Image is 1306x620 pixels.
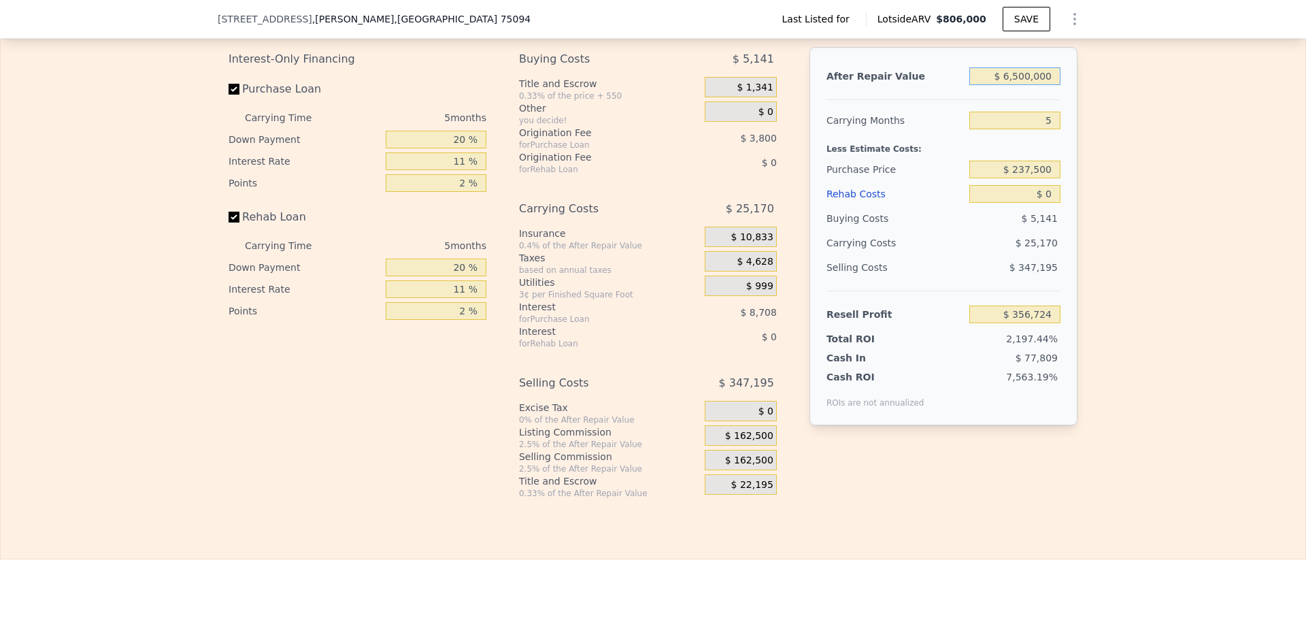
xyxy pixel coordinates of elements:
[519,101,699,115] div: Other
[519,77,699,91] div: Title and Escrow
[762,331,777,342] span: $ 0
[519,439,699,450] div: 2.5% of the After Repair Value
[826,255,964,280] div: Selling Costs
[519,150,671,164] div: Origination Fee
[229,212,239,223] input: Rehab Loan
[936,14,986,25] span: $806,000
[395,14,531,25] span: , [GEOGRAPHIC_DATA] 75094
[519,414,699,425] div: 0% of the After Repair Value
[519,164,671,175] div: for Rehab Loan
[1061,5,1088,33] button: Show Options
[519,463,699,474] div: 2.5% of the After Repair Value
[519,240,699,251] div: 0.4% of the After Repair Value
[1022,213,1058,224] span: $ 5,141
[1016,238,1058,248] span: $ 25,170
[737,256,773,268] span: $ 4,628
[519,115,699,126] div: you decide!
[826,64,964,88] div: After Repair Value
[746,280,773,293] span: $ 999
[339,235,486,257] div: 5 months
[519,474,699,488] div: Title and Escrow
[519,325,671,338] div: Interest
[519,300,671,314] div: Interest
[519,251,699,265] div: Taxes
[826,302,964,327] div: Resell Profit
[731,479,773,491] span: $ 22,195
[519,140,671,150] div: for Purchase Loan
[245,107,333,129] div: Carrying Time
[826,133,1060,157] div: Less Estimate Costs:
[229,129,380,150] div: Down Payment
[519,91,699,101] div: 0.33% of the price + 550
[758,406,773,418] span: $ 0
[519,338,671,349] div: for Rehab Loan
[245,235,333,257] div: Carrying Time
[519,47,671,71] div: Buying Costs
[758,106,773,118] span: $ 0
[826,332,911,346] div: Total ROI
[826,206,964,231] div: Buying Costs
[229,47,486,71] div: Interest-Only Financing
[826,231,911,255] div: Carrying Costs
[218,12,312,26] span: [STREET_ADDRESS]
[229,84,239,95] input: Purchase Loan
[519,425,699,439] div: Listing Commission
[726,197,774,221] span: $ 25,170
[737,82,773,94] span: $ 1,341
[782,12,855,26] span: Last Listed for
[519,488,699,499] div: 0.33% of the After Repair Value
[229,257,380,278] div: Down Payment
[229,300,380,322] div: Points
[519,314,671,325] div: for Purchase Loan
[731,231,773,244] span: $ 10,833
[229,77,380,101] label: Purchase Loan
[740,133,776,144] span: $ 3,800
[826,182,964,206] div: Rehab Costs
[733,47,774,71] span: $ 5,141
[1006,333,1058,344] span: 2,197.44%
[519,197,671,221] div: Carrying Costs
[1006,372,1058,382] span: 7,563.19%
[725,455,773,467] span: $ 162,500
[725,430,773,442] span: $ 162,500
[519,371,671,395] div: Selling Costs
[1003,7,1050,31] button: SAVE
[1009,262,1058,273] span: $ 347,195
[519,450,699,463] div: Selling Commission
[339,107,486,129] div: 5 months
[519,289,699,300] div: 3¢ per Finished Square Foot
[229,150,380,172] div: Interest Rate
[519,227,699,240] div: Insurance
[229,205,380,229] label: Rehab Loan
[877,12,936,26] span: Lotside ARV
[826,108,964,133] div: Carrying Months
[826,384,924,408] div: ROIs are not annualized
[312,12,531,26] span: , [PERSON_NAME]
[519,265,699,276] div: based on annual taxes
[826,351,911,365] div: Cash In
[519,276,699,289] div: Utilities
[229,278,380,300] div: Interest Rate
[718,371,773,395] span: $ 347,195
[229,172,380,194] div: Points
[826,157,964,182] div: Purchase Price
[826,370,924,384] div: Cash ROI
[519,401,699,414] div: Excise Tax
[762,157,777,168] span: $ 0
[1016,353,1058,363] span: $ 77,809
[740,307,776,318] span: $ 8,708
[519,126,671,140] div: Origination Fee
